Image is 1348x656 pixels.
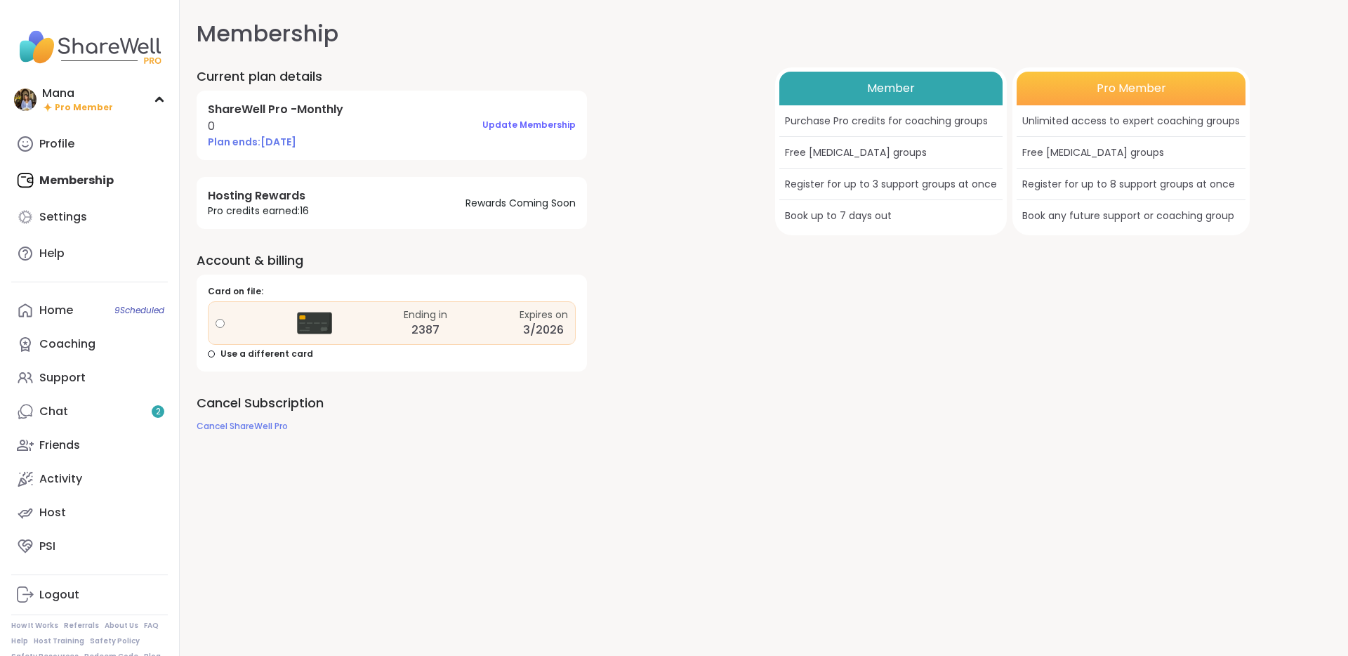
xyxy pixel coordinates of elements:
[39,438,80,453] div: Friends
[208,204,309,218] span: Pro credits earned: 16
[11,428,168,462] a: Friends
[34,636,84,646] a: Host Training
[11,200,168,234] a: Settings
[1017,200,1245,231] div: Book any future support or coaching group
[482,119,576,131] span: Update Membership
[11,395,168,428] a: Chat2
[779,200,1003,231] div: Book up to 7 days out
[156,406,161,418] span: 2
[90,636,140,646] a: Safety Policy
[465,196,576,210] span: Rewards Coming Soon
[11,462,168,496] a: Activity
[1017,169,1245,200] div: Register for up to 8 support groups at once
[197,394,753,412] h2: Cancel Subscription
[105,621,138,631] a: About Us
[197,251,753,269] h2: Account & billing
[779,137,1003,169] div: Free [MEDICAL_DATA] groups
[11,22,168,72] img: ShareWell Nav Logo
[197,420,288,432] span: Cancel ShareWell Pro
[64,621,99,631] a: Referrals
[523,322,564,339] div: 3/2026
[55,102,113,114] span: Pro Member
[11,237,168,270] a: Help
[11,496,168,530] a: Host
[208,102,343,117] h4: ShareWell Pro - Monthly
[779,169,1003,200] div: Register for up to 3 support groups at once
[11,578,168,612] a: Logout
[144,621,159,631] a: FAQ
[39,539,55,554] div: PSI
[39,303,73,318] div: Home
[220,348,313,360] span: Use a different card
[39,336,95,352] div: Coaching
[39,404,68,419] div: Chat
[1017,137,1245,169] div: Free [MEDICAL_DATA] groups
[1017,72,1245,105] div: Pro Member
[39,246,65,261] div: Help
[197,67,753,85] h2: Current plan details
[11,327,168,361] a: Coaching
[39,587,79,603] div: Logout
[779,105,1003,137] div: Purchase Pro credits for coaching groups
[1017,105,1245,137] div: Unlimited access to expert coaching groups
[114,305,164,316] span: 9 Scheduled
[39,209,87,225] div: Settings
[39,505,66,520] div: Host
[11,530,168,563] a: PSI
[208,102,343,148] div: 0
[520,308,568,322] div: Expires on
[208,286,576,298] div: Card on file:
[11,361,168,395] a: Support
[11,636,28,646] a: Help
[404,308,447,322] div: Ending in
[208,188,309,204] h4: Hosting Rewards
[197,17,1331,51] h1: Membership
[39,471,82,487] div: Activity
[39,370,86,386] div: Support
[42,86,113,101] div: Mana
[39,136,74,152] div: Profile
[779,72,1003,105] div: Member
[11,294,168,327] a: Home9Scheduled
[11,621,58,631] a: How It Works
[482,110,576,140] button: Update Membership
[11,127,168,161] a: Profile
[14,88,37,111] img: Mana
[411,322,440,339] div: 2387
[208,135,343,149] span: Plan ends: [DATE]
[297,306,332,341] img: Credit Card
